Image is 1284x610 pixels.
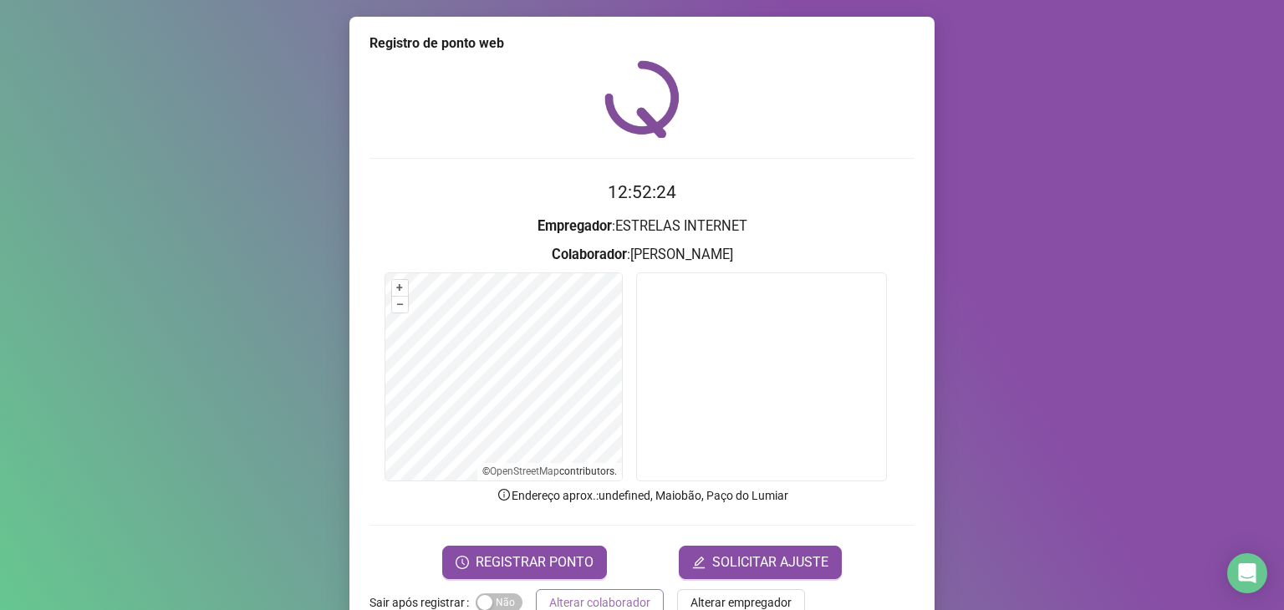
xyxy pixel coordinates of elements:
div: Open Intercom Messenger [1227,553,1267,593]
button: – [392,297,408,313]
button: editSOLICITAR AJUSTE [679,546,842,579]
span: edit [692,556,706,569]
span: REGISTRAR PONTO [476,552,594,572]
button: REGISTRAR PONTO [442,546,607,579]
time: 12:52:24 [608,182,676,202]
span: clock-circle [456,556,469,569]
button: + [392,280,408,296]
img: QRPoint [604,60,680,138]
span: info-circle [497,487,512,502]
h3: : [PERSON_NAME] [369,244,915,266]
li: © contributors. [482,465,617,477]
h3: : ESTRELAS INTERNET [369,216,915,237]
a: OpenStreetMap [490,465,559,477]
span: SOLICITAR AJUSTE [712,552,828,572]
strong: Empregador [538,218,612,234]
p: Endereço aprox. : undefined, Maiobão, Paço do Lumiar [369,486,915,505]
div: Registro de ponto web [369,33,915,53]
strong: Colaborador [552,247,627,262]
